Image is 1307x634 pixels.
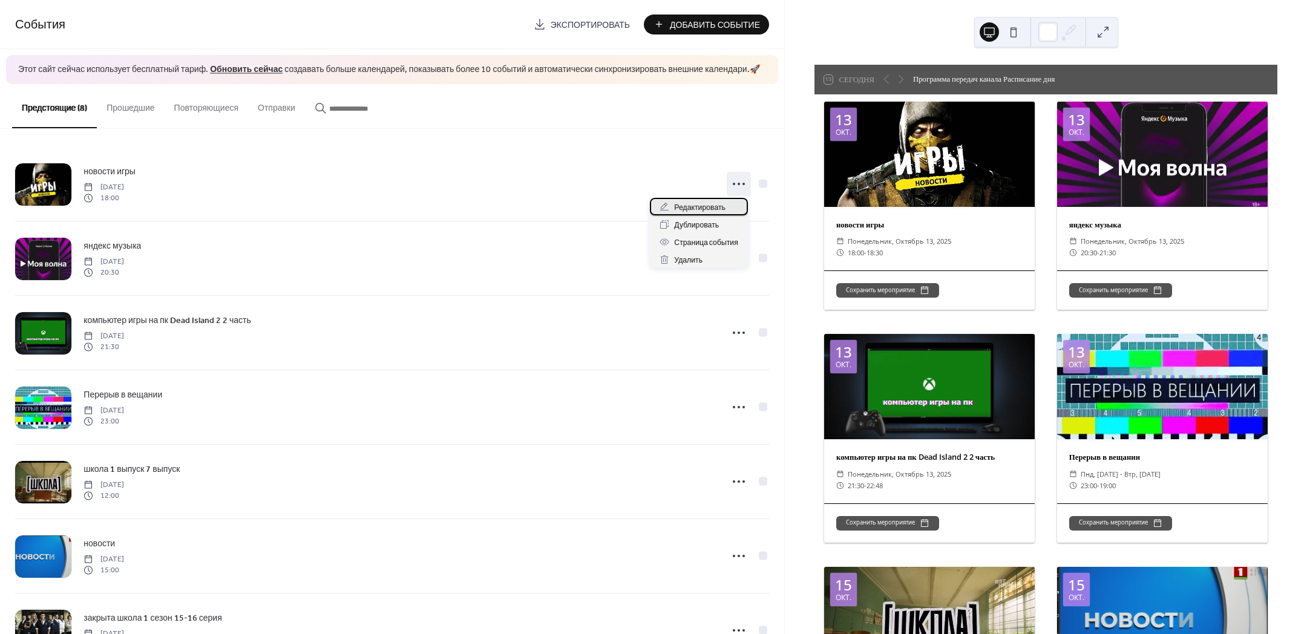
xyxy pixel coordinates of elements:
[18,64,760,76] span: Этот сайт сейчас использует бесплатный тариф. создавать больше календарей, показывать более 10 со...
[824,451,1035,463] div: компьютер игры на пк Dead Island 2 2 часть
[864,247,866,258] span: -
[84,388,162,402] a: Перерыв в вещании
[848,480,864,491] span: 21:30
[1081,235,1184,247] span: понедельник, октябрь 13, 2025
[84,388,162,401] span: Перерыв в вещании
[644,15,769,34] button: Добавить Событие
[84,193,124,204] span: 18:00
[551,19,630,31] span: Экспортировать
[1069,594,1084,601] div: окт.
[84,416,124,427] span: 23:00
[1081,247,1097,258] span: 20:30
[670,19,760,31] span: Добавить Событие
[1099,480,1116,491] span: 19:00
[1097,247,1099,258] span: -
[864,480,866,491] span: -
[84,611,221,625] a: закрыта школа 1 сезон 15-16 серия
[84,565,124,576] span: 15:00
[84,463,180,475] span: школа 1 выпуск 7 выпуск
[84,267,124,278] span: 20:30
[836,480,844,491] div: ​
[84,342,124,353] span: 21:30
[1069,516,1172,531] button: Сохранить мероприятие
[84,240,141,252] span: яндекс музыка
[248,84,305,127] button: Отправки
[1081,480,1097,491] span: 23:00
[210,62,283,78] a: Обновить сейчас
[1068,578,1085,592] div: 15
[848,468,951,480] span: понедельник, октябрь 13, 2025
[84,239,141,253] a: яндекс музыка
[525,15,639,34] a: Экспортировать
[848,247,864,258] span: 18:00
[1069,247,1077,258] div: ​
[1057,451,1268,463] div: Перерыв в вещании
[1069,468,1077,480] div: ​
[674,201,726,214] span: Редактировать
[165,84,248,127] button: Повторяющиеся
[848,235,951,247] span: понедельник, октябрь 13, 2025
[84,462,180,476] a: школа 1 выпуск 7 выпуск
[835,345,852,359] div: 13
[836,361,851,368] div: окт.
[836,283,939,298] button: Сохранить мероприятие
[1069,480,1077,491] div: ​
[12,84,97,128] button: Предстоящие (8)
[674,237,738,249] span: Страница события
[835,113,852,127] div: 13
[84,554,124,564] span: [DATE]
[913,73,1055,85] div: Программа передач канала Расписание дня
[1069,235,1077,247] div: ​
[1097,480,1099,491] span: -
[866,247,883,258] span: 18:30
[84,165,136,178] a: новости игры
[1069,361,1084,368] div: окт.
[84,313,251,327] a: компьютер игры на пк Dead Island 2 2 часть
[1099,247,1116,258] span: 21:30
[97,84,164,127] button: Прошедшие
[836,594,851,601] div: окт.
[1057,219,1268,230] div: яндекс музыка
[824,219,1035,230] div: новости игры
[84,181,124,192] span: [DATE]
[866,480,883,491] span: 22:48
[835,578,852,592] div: 15
[836,247,844,258] div: ​
[84,405,124,416] span: [DATE]
[836,235,844,247] div: ​
[836,468,844,480] div: ​
[1081,468,1161,480] span: пнд, [DATE] - втр, [DATE]
[1068,345,1085,359] div: 13
[1069,283,1172,298] button: Сохранить мероприятие
[674,254,703,267] span: Удалить
[1069,129,1084,136] div: окт.
[84,491,124,502] span: 12:00
[84,537,115,551] a: новости
[1068,113,1085,127] div: 13
[674,219,719,232] span: Дублировать
[836,129,851,136] div: окт.
[15,13,65,37] span: События
[84,479,124,490] span: [DATE]
[84,256,124,267] span: [DATE]
[836,516,939,531] button: Сохранить мероприятие
[84,330,124,341] span: [DATE]
[84,612,221,624] span: закрыта школа 1 сезон 15-16 серия
[84,314,251,327] span: компьютер игры на пк Dead Island 2 2 часть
